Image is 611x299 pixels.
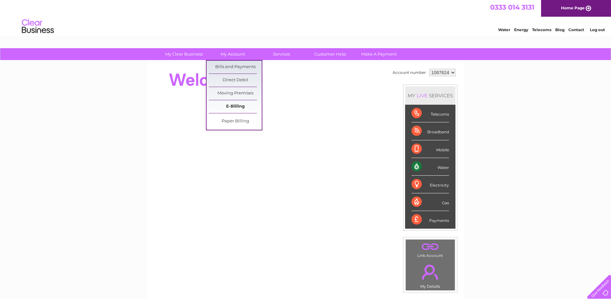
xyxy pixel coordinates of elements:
[157,48,210,60] a: My Clear Business
[514,27,528,32] a: Energy
[415,92,429,99] div: LIVE
[405,86,455,105] div: MY SERVICES
[209,87,262,100] a: Moving Premises
[304,48,357,60] a: Customer Help
[391,67,428,78] td: Account number
[407,261,453,283] a: .
[21,17,54,36] img: logo.png
[405,239,455,259] td: Link Account
[407,241,453,252] a: .
[532,27,551,32] a: Telecoms
[490,3,534,11] a: 0333 014 3131
[412,122,449,140] div: Broadband
[412,193,449,211] div: Gas
[412,140,449,158] div: Mobile
[352,48,405,60] a: Make A Payment
[209,115,262,128] a: Paper Billing
[590,27,605,32] a: Log out
[405,259,455,291] td: My Details
[412,158,449,176] div: Water
[412,105,449,122] div: Telecoms
[209,61,262,74] a: Bills and Payments
[412,176,449,193] div: Electricity
[209,100,262,113] a: E-Billing
[568,27,584,32] a: Contact
[412,211,449,228] div: Payments
[154,4,457,31] div: Clear Business is a trading name of Verastar Limited (registered in [GEOGRAPHIC_DATA] No. 3667643...
[255,48,308,60] a: Services
[498,27,510,32] a: Water
[209,74,262,87] a: Direct Debit
[206,48,259,60] a: My Account
[555,27,564,32] a: Blog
